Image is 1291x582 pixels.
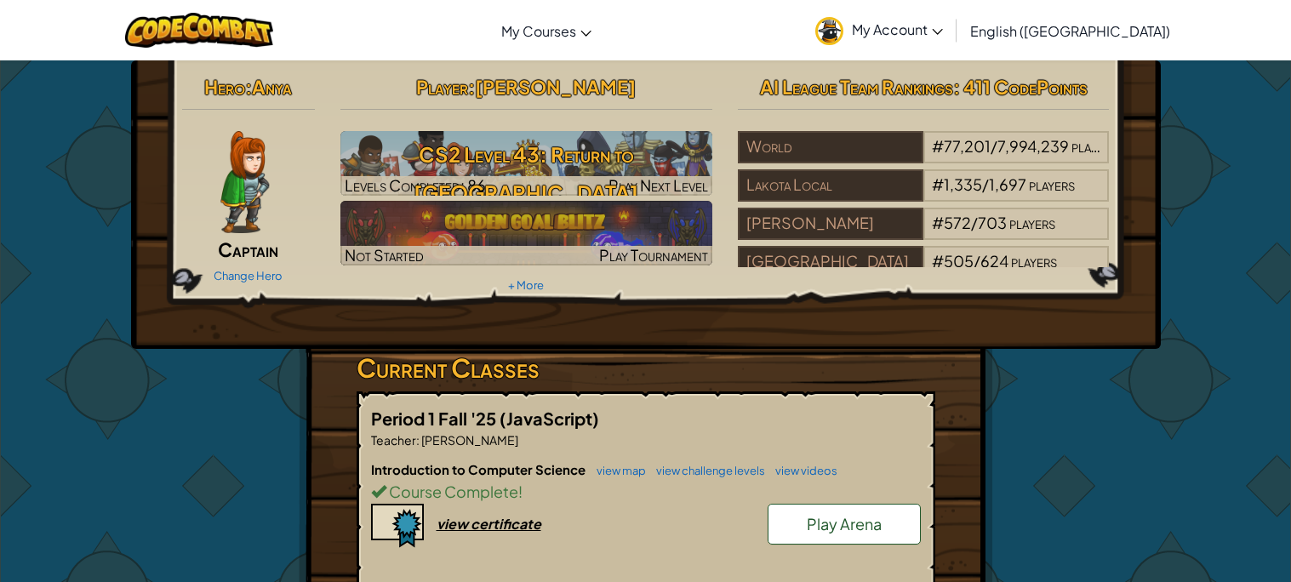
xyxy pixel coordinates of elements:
[944,213,971,232] span: 572
[767,464,837,477] a: view videos
[501,22,576,40] span: My Courses
[738,147,1110,167] a: World#77,201/7,994,239players
[371,408,500,429] span: Period 1 Fall '25
[416,432,420,448] span: :
[944,251,974,271] span: 505
[204,75,245,99] span: Hero
[1071,136,1117,156] span: players
[1011,251,1057,271] span: players
[807,3,951,57] a: My Account
[371,515,541,533] a: view certificate
[815,17,843,45] img: avatar
[760,75,953,99] span: AI League Team Rankings
[475,75,636,99] span: [PERSON_NAME]
[345,245,424,265] span: Not Started
[738,246,923,278] div: [GEOGRAPHIC_DATA]
[648,464,765,477] a: view challenge levels
[932,251,944,271] span: #
[416,75,468,99] span: Player
[340,201,712,265] img: Golden Goal
[962,8,1179,54] a: English ([GEOGRAPHIC_DATA])
[508,278,544,292] a: + More
[518,482,523,501] span: !
[970,22,1170,40] span: English ([GEOGRAPHIC_DATA])
[125,13,274,48] img: CodeCombat logo
[371,432,416,448] span: Teacher
[932,174,944,194] span: #
[340,131,712,196] img: CS2 Level 43: Return to Thornbush Farm
[371,461,588,477] span: Introduction to Computer Science
[252,75,292,99] span: Anya
[588,464,646,477] a: view map
[357,349,935,387] h3: Current Classes
[807,514,882,533] span: Play Arena
[437,515,541,533] div: view certificate
[932,136,944,156] span: #
[980,251,1008,271] span: 624
[932,213,944,232] span: #
[991,136,997,156] span: /
[738,185,1110,205] a: Lakota Local#1,335/1,697players
[852,20,943,38] span: My Account
[245,75,252,99] span: :
[944,174,982,194] span: 1,335
[371,504,424,548] img: certificate-icon.png
[1029,174,1075,194] span: players
[953,75,1088,99] span: : 411 CodePoints
[340,201,712,265] a: Not StartedPlay Tournament
[468,75,475,99] span: :
[738,208,923,240] div: [PERSON_NAME]
[218,237,278,261] span: Captain
[978,213,1007,232] span: 703
[738,262,1110,282] a: [GEOGRAPHIC_DATA]#505/624players
[971,213,978,232] span: /
[944,136,991,156] span: 77,201
[214,269,283,282] a: Change Hero
[738,224,1110,243] a: [PERSON_NAME]#572/703players
[599,245,708,265] span: Play Tournament
[420,432,518,448] span: [PERSON_NAME]
[982,174,989,194] span: /
[220,131,269,233] img: captain-pose.png
[386,482,518,501] span: Course Complete
[340,135,712,212] h3: CS2 Level 43: Return to [GEOGRAPHIC_DATA]
[989,174,1026,194] span: 1,697
[738,131,923,163] div: World
[974,251,980,271] span: /
[997,136,1069,156] span: 7,994,239
[493,8,600,54] a: My Courses
[340,131,712,196] a: Play Next Level
[1009,213,1055,232] span: players
[500,408,599,429] span: (JavaScript)
[738,169,923,202] div: Lakota Local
